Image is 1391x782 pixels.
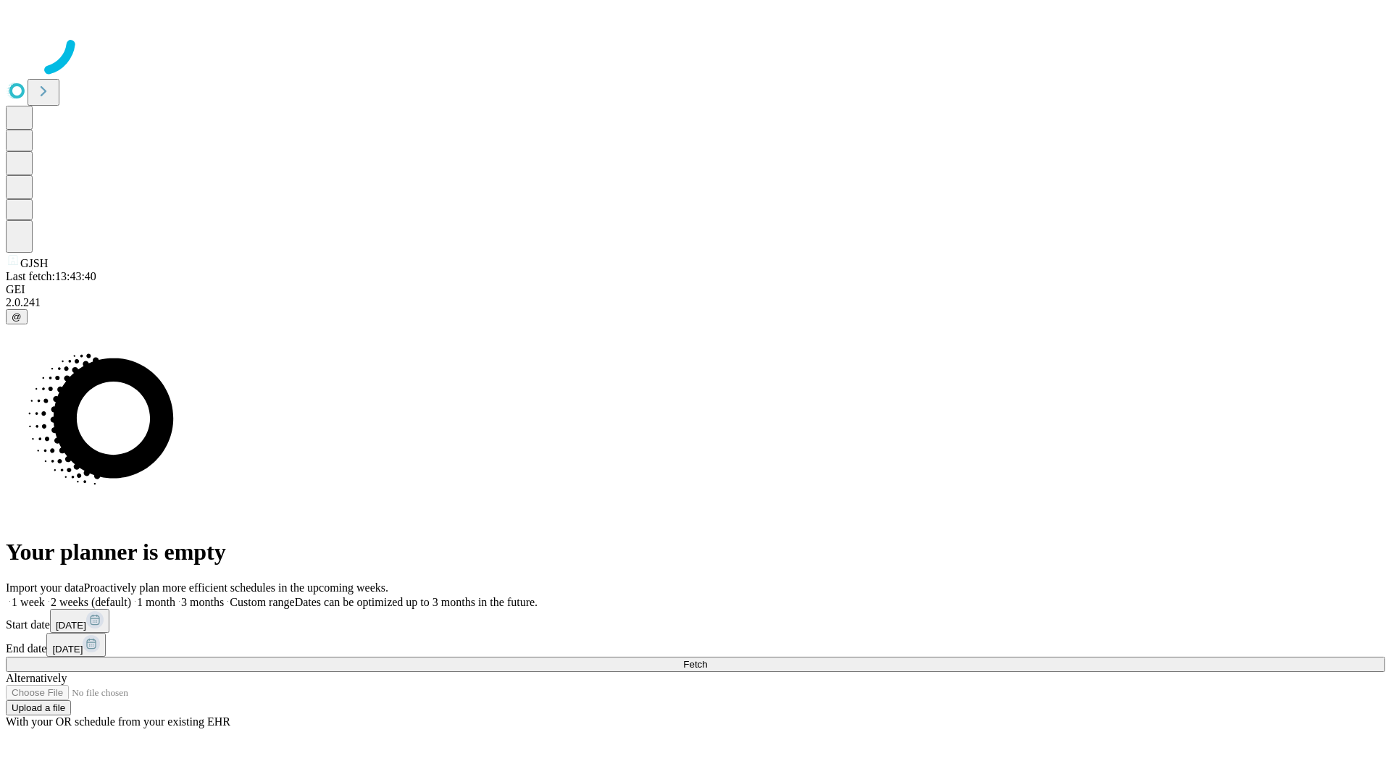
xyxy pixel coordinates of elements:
[6,700,71,715] button: Upload a file
[230,596,294,608] span: Custom range
[137,596,175,608] span: 1 month
[181,596,224,608] span: 3 months
[6,672,67,684] span: Alternatively
[6,633,1385,657] div: End date
[6,715,230,728] span: With your OR schedule from your existing EHR
[6,296,1385,309] div: 2.0.241
[20,257,48,269] span: GJSH
[6,657,1385,672] button: Fetch
[6,539,1385,566] h1: Your planner is empty
[51,596,131,608] span: 2 weeks (default)
[6,270,96,282] span: Last fetch: 13:43:40
[6,581,84,594] span: Import your data
[56,620,86,631] span: [DATE]
[84,581,388,594] span: Proactively plan more efficient schedules in the upcoming weeks.
[295,596,538,608] span: Dates can be optimized up to 3 months in the future.
[46,633,106,657] button: [DATE]
[52,644,83,655] span: [DATE]
[12,596,45,608] span: 1 week
[6,283,1385,296] div: GEI
[6,609,1385,633] div: Start date
[6,309,28,324] button: @
[12,311,22,322] span: @
[50,609,109,633] button: [DATE]
[683,659,707,670] span: Fetch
